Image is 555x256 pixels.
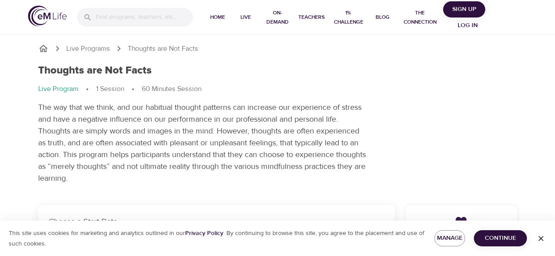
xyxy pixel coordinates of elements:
[372,13,393,22] span: Blog
[207,13,228,22] span: Home
[443,1,485,18] button: Sign Up
[66,44,110,54] a: Live Programs
[49,216,384,228] p: Choose a Start Date
[332,8,365,27] span: 1% Challenge
[38,43,517,54] nav: breadcrumb
[142,84,201,94] p: 60 Minutes Session
[263,8,291,27] span: On-Demand
[185,229,223,237] a: Privacy Policy
[38,84,517,95] nav: breadcrumb
[38,84,79,94] p: Live Program
[235,13,256,22] span: Live
[450,20,485,31] span: Log in
[298,13,325,22] span: Teachers
[474,230,527,246] button: Continue
[38,102,367,184] p: The way that we think, and our habitual thought patterns can increase our experience of stress an...
[441,233,458,244] span: Manage
[434,230,465,246] button: Manage
[400,8,440,27] span: The Connection
[128,44,198,54] p: Thoughts are Not Facts
[96,84,124,94] p: 1 Session
[481,233,520,244] span: Continue
[447,4,482,15] span: Sign Up
[447,18,489,34] button: Log in
[38,64,152,77] h1: Thoughts are Not Facts
[96,8,193,27] input: Find programs, teachers, etc...
[28,6,67,26] img: logo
